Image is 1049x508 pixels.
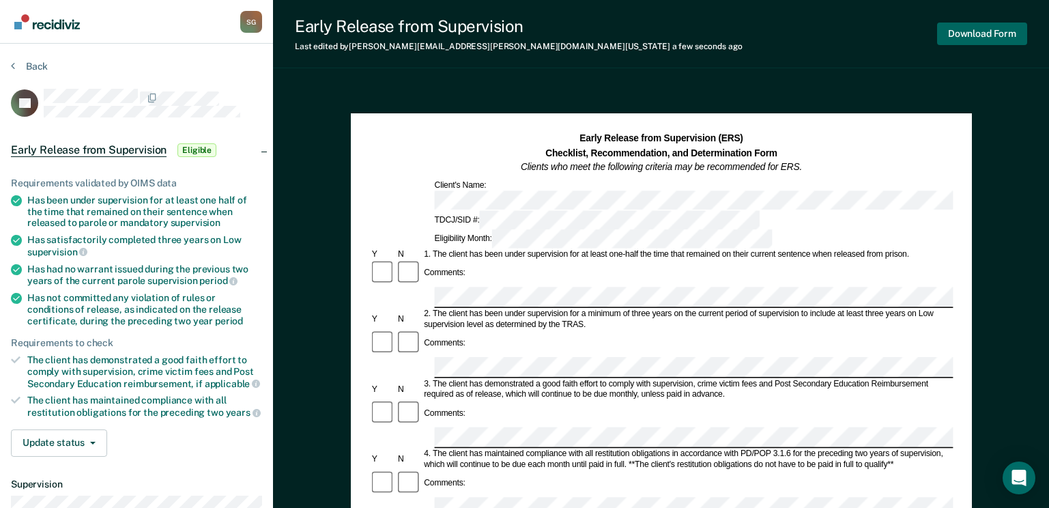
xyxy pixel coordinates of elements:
[432,229,774,249] div: Eligibility Month:
[11,178,262,189] div: Requirements validated by OIMS data
[199,275,238,286] span: period
[171,217,220,228] span: supervision
[422,449,953,470] div: 4. The client has maintained compliance with all restitution obligations in accordance with PD/PO...
[27,195,262,229] div: Has been under supervision for at least one half of the time that remained on their sentence when...
[396,384,422,395] div: N
[369,454,395,464] div: Y
[226,407,261,418] span: years
[396,315,422,325] div: N
[1003,462,1035,494] div: Open Intercom Messenger
[11,429,107,457] button: Update status
[521,162,802,172] em: Clients who meet the following criteria may be recommended for ERS.
[432,210,762,229] div: TDCJ/SID #:
[937,23,1027,45] button: Download Form
[27,264,262,287] div: Has had no warrant issued during the previous two years of the current parole supervision
[422,408,468,419] div: Comments:
[27,354,262,389] div: The client has demonstrated a good faith effort to comply with supervision, crime victim fees and...
[240,11,262,33] button: Profile dropdown button
[369,384,395,395] div: Y
[422,250,953,260] div: 1. The client has been under supervision for at least one-half the time that remained on their cu...
[295,42,743,51] div: Last edited by [PERSON_NAME][EMAIL_ADDRESS][PERSON_NAME][DOMAIN_NAME][US_STATE]
[27,395,262,418] div: The client has maintained compliance with all restitution obligations for the preceding two
[422,379,953,400] div: 3. The client has demonstrated a good faith effort to comply with supervision, crime victim fees ...
[11,60,48,72] button: Back
[545,147,777,158] strong: Checklist, Recommendation, and Determination Form
[14,14,80,29] img: Recidiviz
[27,246,87,257] span: supervision
[369,315,395,325] div: Y
[396,250,422,260] div: N
[11,337,262,349] div: Requirements to check
[27,292,262,326] div: Has not committed any violation of rules or conditions of release, as indicated on the release ce...
[205,378,260,389] span: applicable
[215,315,243,326] span: period
[422,478,468,488] div: Comments:
[177,143,216,157] span: Eligible
[579,133,743,143] strong: Early Release from Supervision (ERS)
[422,268,468,279] div: Comments:
[11,479,262,490] dt: Supervision
[11,143,167,157] span: Early Release from Supervision
[672,42,743,51] span: a few seconds ago
[295,16,743,36] div: Early Release from Supervision
[27,234,262,257] div: Has satisfactorily completed three years on Low
[369,250,395,260] div: Y
[422,339,468,349] div: Comments:
[422,309,953,330] div: 2. The client has been under supervision for a minimum of three years on the current period of su...
[396,454,422,464] div: N
[240,11,262,33] div: S G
